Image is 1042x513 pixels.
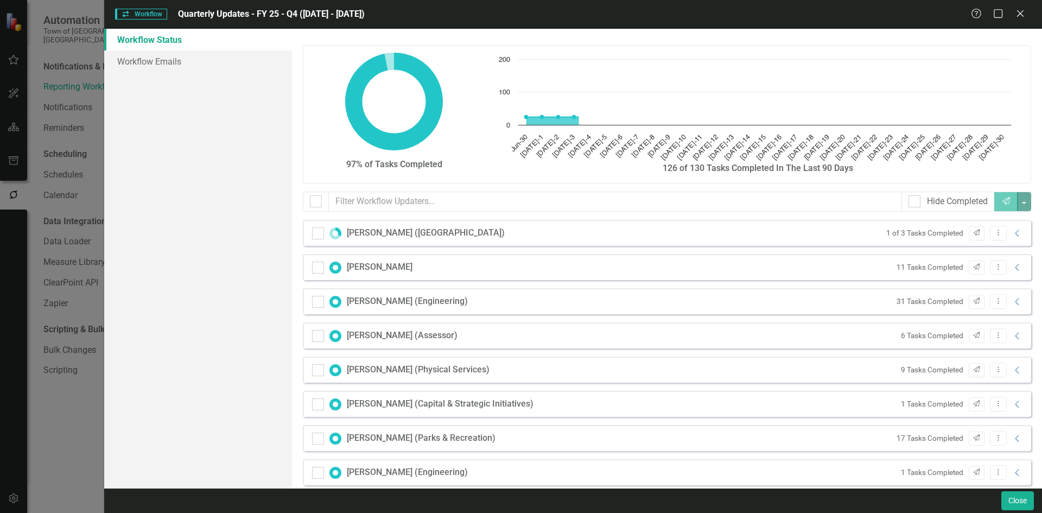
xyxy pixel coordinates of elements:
text: [DATE]-18 [787,134,815,162]
text: [DATE]-24 [882,134,911,162]
strong: 126 of 130 Tasks Completed In The Last 90 Days [663,163,853,173]
div: [PERSON_NAME] (Physical Services) [347,364,490,376]
small: 11 Tasks Completed [897,262,963,273]
input: Filter Workflow Updaters... [328,192,903,212]
div: [PERSON_NAME] (Engineering) [347,466,468,479]
text: [DATE]-6 [599,134,624,159]
text: [DATE]-5 [583,134,608,159]
text: [DATE]-26 [914,134,942,162]
a: Workflow Emails [104,50,292,72]
small: 9 Tasks Completed [901,365,963,375]
small: 31 Tasks Completed [897,296,963,307]
path: Jul-3, 24. Tasks Completed. [571,115,576,119]
text: [DATE]-21 [835,134,863,162]
svg: Interactive chart [493,54,1016,162]
text: [DATE]-8 [631,134,656,159]
text: [DATE]-28 [946,134,974,162]
text: [DATE]-2 [535,134,561,159]
text: [DATE]-1 [519,134,545,159]
div: Chart. Highcharts interactive chart. [493,54,1022,162]
small: 1 Tasks Completed [901,399,963,409]
strong: 97% of Tasks Completed [346,159,442,169]
text: [DATE]-15 [739,134,767,162]
span: Quarterly Updates - FY 25 - Q4 ([DATE] - [DATE]) [178,9,365,19]
text: [DATE]-10 [660,134,688,162]
text: [DATE]-27 [930,134,958,162]
div: [PERSON_NAME] ([GEOGRAPHIC_DATA]) [347,227,505,239]
span: Workflow [115,9,167,20]
div: [PERSON_NAME] (Capital & Strategic Initiatives) [347,398,533,410]
text: [DATE]-23 [866,134,894,162]
text: [DATE]-7 [615,134,640,159]
small: 1 Tasks Completed [901,467,963,478]
text: [DATE]-11 [676,134,704,161]
text: 0 [506,122,510,129]
div: [PERSON_NAME] (Engineering) [347,295,468,308]
text: [DATE]-20 [818,134,847,162]
text: 200 [499,56,510,64]
text: [DATE]-4 [567,134,593,159]
text: [DATE]-30 [977,134,1006,162]
text: [DATE]-13 [707,134,735,162]
text: [DATE]-3 [551,134,576,159]
button: Close [1001,491,1034,510]
div: [PERSON_NAME] (Parks & Recreation) [347,432,495,445]
text: 100 [499,89,510,96]
text: [DATE]-9 [646,134,672,159]
path: Jul-1, 24. Tasks Completed. [539,115,544,119]
text: [DATE]-14 [723,134,752,162]
text: [DATE]-17 [771,134,799,162]
div: [PERSON_NAME] [347,261,412,274]
small: 6 Tasks Completed [901,331,963,341]
small: 1 of 3 Tasks Completed [886,228,963,238]
text: Jun-30 [509,134,529,153]
path: Jul-2, 24. Tasks Completed. [556,115,560,119]
text: [DATE]-12 [691,134,720,162]
path: Jun-30, 24. Tasks Completed. [524,115,528,119]
text: [DATE]-19 [803,134,831,162]
text: [DATE]-16 [755,134,783,162]
text: [DATE]-22 [850,134,879,162]
a: Workflow Status [104,29,292,50]
div: [PERSON_NAME] (Assessor) [347,330,458,342]
text: [DATE]-29 [962,134,990,162]
text: [DATE]-25 [898,134,926,162]
small: 17 Tasks Completed [897,433,963,444]
div: Hide Completed [927,195,988,208]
